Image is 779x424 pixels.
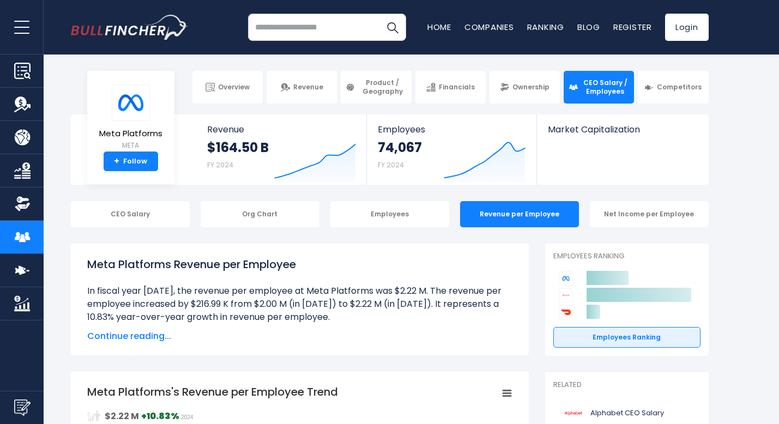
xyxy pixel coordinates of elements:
a: Go to homepage [71,15,188,40]
span: CEO Salary / Employees [581,78,629,95]
span: Revenue [293,83,323,92]
a: Companies [464,21,514,33]
small: META [99,141,162,150]
a: Employees 74,067 FY 2024 [367,114,536,185]
div: CEO Salary [71,201,190,227]
a: Competitors [638,71,708,104]
a: Financials [415,71,486,104]
span: Alphabet CEO Salary [590,409,664,418]
a: Revenue [267,71,337,104]
span: Financials [439,83,475,92]
strong: 74,067 [378,139,422,156]
a: Product / Geography [341,71,411,104]
div: Net Income per Employee [590,201,709,227]
a: Register [613,21,652,33]
a: Blog [577,21,600,33]
strong: + [114,156,119,166]
img: Alphabet competitors logo [559,288,573,302]
a: Login [665,14,709,41]
img: Ownership [14,196,31,212]
tspan: Meta Platforms's Revenue per Employee Trend [87,384,338,399]
img: DoorDash competitors logo [559,305,573,319]
p: Related [553,380,701,390]
div: Employees [330,201,449,227]
a: Overview [192,71,263,104]
a: Revenue $164.50 B FY 2024 [196,114,367,185]
span: Market Capitalization [548,124,696,135]
strong: $2.22 M [105,410,139,422]
img: bullfincher logo [71,15,188,40]
span: Competitors [657,83,702,92]
strong: +10.83% [141,410,179,422]
div: Revenue per Employee [460,201,579,227]
h1: Meta Platforms Revenue per Employee [87,256,512,272]
span: Continue reading... [87,330,512,343]
div: Org Chart [201,201,319,227]
a: Ownership [490,71,560,104]
a: CEO Salary / Employees [564,71,634,104]
small: FY 2024 [378,160,404,169]
small: FY 2024 [207,160,233,169]
img: RevenuePerEmployee.svg [87,409,100,422]
span: Overview [218,83,250,92]
a: Ranking [527,21,564,33]
a: Market Capitalization [537,114,707,153]
a: Employees Ranking [553,327,701,348]
span: Employees [378,124,526,135]
a: Meta Platforms META [99,84,163,152]
p: Employees Ranking [553,252,701,261]
span: Meta Platforms [99,129,162,138]
span: 2024 [181,414,193,420]
a: +Follow [104,152,158,171]
a: Home [427,21,451,33]
img: Meta Platforms competitors logo [559,271,573,286]
span: Product / Geography [358,78,406,95]
button: Search [379,14,406,41]
span: Ownership [512,83,549,92]
li: In fiscal year [DATE], the revenue per employee at Meta Platforms was $2.22 M. The revenue per em... [87,284,512,324]
span: Revenue [207,124,356,135]
strong: $164.50 B [207,139,269,156]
